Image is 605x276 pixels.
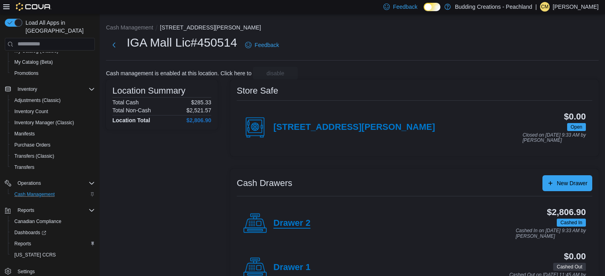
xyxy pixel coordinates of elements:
[567,123,586,131] span: Open
[8,189,98,200] button: Cash Management
[11,140,95,150] span: Purchase Orders
[8,151,98,162] button: Transfers (Classic)
[14,119,74,126] span: Inventory Manager (Classic)
[535,2,537,12] p: |
[14,131,35,137] span: Manifests
[11,129,95,139] span: Manifests
[11,107,51,116] a: Inventory Count
[11,250,95,260] span: Washington CCRS
[273,218,310,229] h4: Drawer 2
[14,206,95,215] span: Reports
[553,263,586,271] span: Cashed Out
[11,190,58,199] a: Cash Management
[22,19,95,35] span: Load All Apps in [GEOGRAPHIC_DATA]
[14,178,44,188] button: Operations
[11,217,95,226] span: Canadian Compliance
[11,217,65,226] a: Canadian Compliance
[11,151,95,161] span: Transfers (Classic)
[557,219,586,227] span: Cashed In
[424,3,440,11] input: Dark Mode
[187,107,211,114] p: $2,521.57
[8,57,98,68] button: My Catalog (Beta)
[187,117,211,123] h4: $2,806.90
[8,117,98,128] button: Inventory Manager (Classic)
[393,3,417,11] span: Feedback
[11,118,77,127] a: Inventory Manager (Classic)
[8,238,98,249] button: Reports
[541,2,549,12] span: CM
[11,57,56,67] a: My Catalog (Beta)
[8,95,98,106] button: Adjustments (Classic)
[160,24,261,31] button: [STREET_ADDRESS][PERSON_NAME]
[14,164,34,170] span: Transfers
[253,67,298,80] button: disable
[540,2,550,12] div: Chris Manolescu
[11,228,49,237] a: Dashboards
[8,128,98,139] button: Manifests
[242,37,282,53] a: Feedback
[106,37,122,53] button: Next
[557,179,587,187] span: New Drawer
[542,175,592,191] button: New Drawer
[16,3,51,11] img: Cova
[14,59,53,65] span: My Catalog (Beta)
[571,123,582,131] span: Open
[112,99,139,106] h6: Total Cash
[14,84,40,94] button: Inventory
[112,117,150,123] h4: Location Total
[127,35,237,51] h1: IGA Mall Lic#450514
[14,266,95,276] span: Settings
[11,239,95,249] span: Reports
[18,268,35,275] span: Settings
[14,153,54,159] span: Transfers (Classic)
[14,206,37,215] button: Reports
[273,122,435,133] h4: [STREET_ADDRESS][PERSON_NAME]
[522,133,586,143] p: Closed on [DATE] 9:33 AM by [PERSON_NAME]
[11,228,95,237] span: Dashboards
[8,162,98,173] button: Transfers
[11,107,95,116] span: Inventory Count
[106,23,599,33] nav: An example of EuiBreadcrumbs
[455,2,532,12] p: Budding Creations - Peachland
[11,69,42,78] a: Promotions
[11,140,54,150] a: Purchase Orders
[106,70,251,76] p: Cash management is enabled at this location. Click here to
[106,24,153,31] button: Cash Management
[11,250,59,260] a: [US_STATE] CCRS
[8,106,98,117] button: Inventory Count
[8,216,98,227] button: Canadian Compliance
[255,41,279,49] span: Feedback
[11,162,37,172] a: Transfers
[516,228,586,239] p: Cashed In on [DATE] 9:33 AM by [PERSON_NAME]
[11,129,38,139] a: Manifests
[11,190,95,199] span: Cash Management
[11,118,95,127] span: Inventory Manager (Classic)
[14,229,46,236] span: Dashboards
[11,151,57,161] a: Transfers (Classic)
[8,249,98,260] button: [US_STATE] CCRS
[553,2,599,12] p: [PERSON_NAME]
[14,218,61,225] span: Canadian Compliance
[14,178,95,188] span: Operations
[14,252,56,258] span: [US_STATE] CCRS
[191,99,211,106] p: $285.33
[11,69,95,78] span: Promotions
[2,178,98,189] button: Operations
[18,180,41,186] span: Operations
[11,57,95,67] span: My Catalog (Beta)
[8,227,98,238] a: Dashboards
[273,262,310,273] h4: Drawer 1
[2,84,98,95] button: Inventory
[8,139,98,151] button: Purchase Orders
[14,191,55,198] span: Cash Management
[112,107,151,114] h6: Total Non-Cash
[11,96,64,105] a: Adjustments (Classic)
[557,263,582,270] span: Cashed Out
[14,84,95,94] span: Inventory
[547,207,586,217] h3: $2,806.90
[11,96,95,105] span: Adjustments (Classic)
[18,86,37,92] span: Inventory
[14,241,31,247] span: Reports
[11,239,34,249] a: Reports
